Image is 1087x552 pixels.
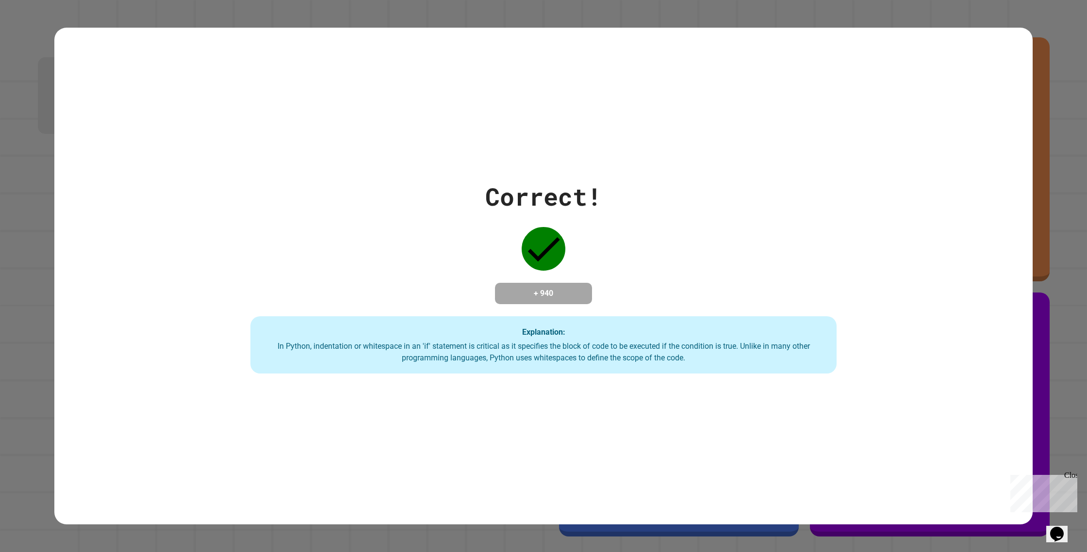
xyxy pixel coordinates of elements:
[1006,471,1077,512] iframe: chat widget
[260,341,827,364] div: In Python, indentation or whitespace in an 'if' statement is critical as it specifies the block o...
[505,288,582,299] h4: + 940
[1046,513,1077,542] iframe: chat widget
[485,179,602,215] div: Correct!
[522,327,565,337] strong: Explanation:
[4,4,67,62] div: Chat with us now!Close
